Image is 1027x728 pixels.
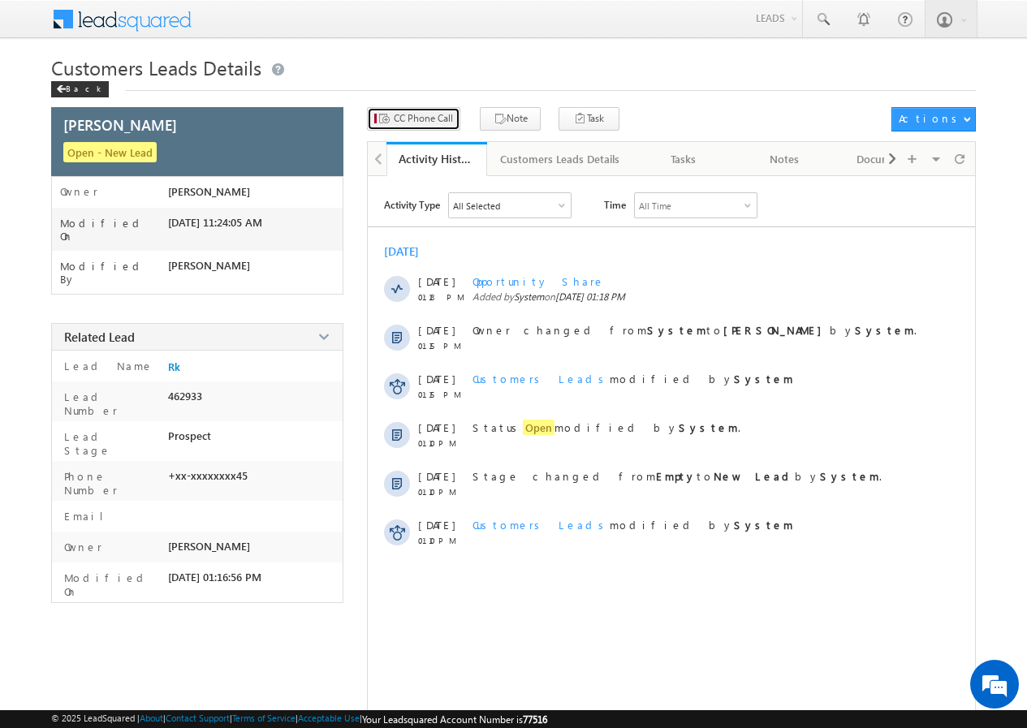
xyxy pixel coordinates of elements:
[60,260,168,286] label: Modified By
[555,291,625,303] span: [DATE] 01:18 PM
[418,536,467,545] span: 01:10 PM
[639,200,671,211] div: All Time
[60,217,168,243] label: Modified On
[418,372,455,386] span: [DATE]
[168,429,211,442] span: Prospect
[734,372,793,386] strong: System
[647,323,706,337] strong: System
[679,420,738,434] strong: System
[168,540,250,553] span: [PERSON_NAME]
[418,323,455,337] span: [DATE]
[63,142,157,162] span: Open - New Lead
[899,111,963,126] div: Actions
[559,107,619,131] button: Task
[418,469,455,483] span: [DATE]
[63,114,177,135] span: [PERSON_NAME]
[418,420,455,434] span: [DATE]
[473,291,945,303] span: Added by on
[51,713,547,726] span: © 2025 LeadSquared | | | | |
[418,274,455,288] span: [DATE]
[60,540,102,554] label: Owner
[166,713,230,723] a: Contact Support
[298,713,360,723] a: Acceptable Use
[21,150,296,486] textarea: Type your message and hit 'Enter'
[64,329,135,345] span: Related Lead
[168,469,248,482] span: +xx-xxxxxxxx45
[60,390,162,417] label: Lead Number
[473,518,793,532] span: modified by
[140,713,163,723] a: About
[84,85,273,106] div: Chat with us now
[473,274,605,288] span: Opportunity Share
[28,85,68,106] img: d_60004797649_company_0_60004797649
[735,142,835,176] a: Notes
[168,185,250,198] span: [PERSON_NAME]
[480,107,541,131] button: Note
[168,216,262,229] span: [DATE] 11:24:05 AM
[60,469,162,497] label: Phone Number
[394,111,453,126] span: CC Phone Call
[51,81,109,97] div: Back
[656,469,697,483] strong: Empty
[634,142,735,176] a: Tasks
[418,390,467,399] span: 01:15 PM
[60,359,153,373] label: Lead Name
[848,149,921,169] div: Documents
[523,420,554,435] span: Open
[514,291,544,303] span: System
[362,713,547,726] span: Your Leadsquared Account Number is
[168,390,202,403] span: 462933
[473,518,610,532] span: Customers Leads
[221,500,295,522] em: Start Chat
[168,571,261,584] span: [DATE] 01:16:56 PM
[714,469,795,483] strong: New Lead
[820,469,879,483] strong: System
[604,192,626,217] span: Time
[168,360,180,373] a: Rk
[384,243,437,259] div: [DATE]
[523,713,547,726] span: 77516
[51,54,261,80] span: Customers Leads Details
[386,142,487,176] a: Activity History
[367,107,460,131] button: CC Phone Call
[418,518,455,532] span: [DATE]
[487,142,634,176] a: Customers Leads Details
[266,8,305,47] div: Minimize live chat window
[453,200,500,211] div: All Selected
[473,372,793,386] span: modified by
[835,142,936,176] a: Documents
[168,259,250,272] span: [PERSON_NAME]
[647,149,720,169] div: Tasks
[473,372,610,386] span: Customers Leads
[384,192,440,217] span: Activity Type
[891,107,975,131] button: Actions
[418,292,467,302] span: 01:18 PM
[500,149,619,169] div: Customers Leads Details
[60,429,162,457] label: Lead Stage
[386,142,487,174] li: Activity History
[232,713,296,723] a: Terms of Service
[60,571,162,598] label: Modified On
[723,323,830,337] strong: [PERSON_NAME]
[418,438,467,448] span: 01:10 PM
[855,323,914,337] strong: System
[399,151,475,166] div: Activity History
[418,341,467,351] span: 01:15 PM
[473,420,740,435] span: Status modified by .
[473,323,917,337] span: Owner changed from to by .
[418,487,467,497] span: 01:10 PM
[60,509,116,523] label: Email
[734,518,793,532] strong: System
[473,469,882,483] span: Stage changed from to by .
[449,193,571,218] div: All Selected
[748,149,821,169] div: Notes
[60,185,98,198] label: Owner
